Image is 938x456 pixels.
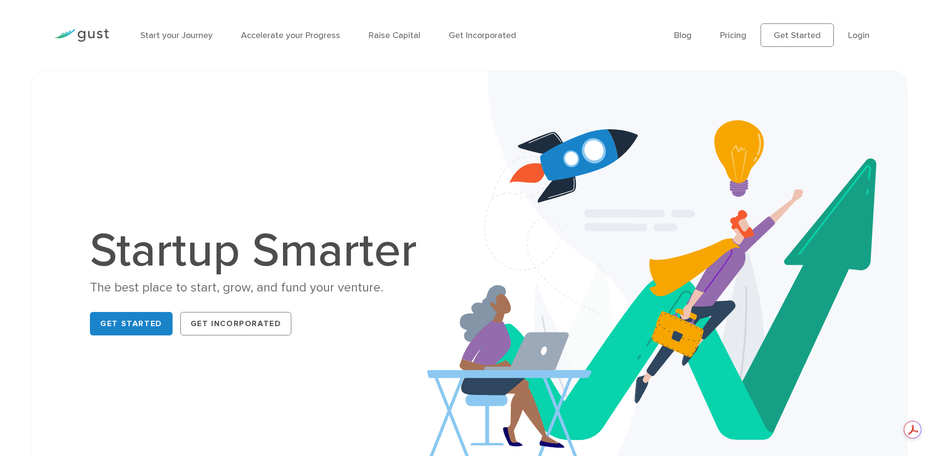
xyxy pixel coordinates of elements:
a: Get Incorporated [449,30,516,41]
h1: Startup Smarter [90,228,427,274]
div: The best place to start, grow, and fund your venture. [90,279,427,296]
img: Gust Logo [54,29,109,42]
a: Accelerate your Progress [241,30,340,41]
a: Get Started [90,312,173,335]
a: Get Incorporated [180,312,292,335]
a: Raise Capital [369,30,420,41]
a: Login [848,30,870,41]
a: Get Started [761,23,834,47]
a: Pricing [720,30,746,41]
a: Start your Journey [140,30,213,41]
a: Blog [674,30,692,41]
